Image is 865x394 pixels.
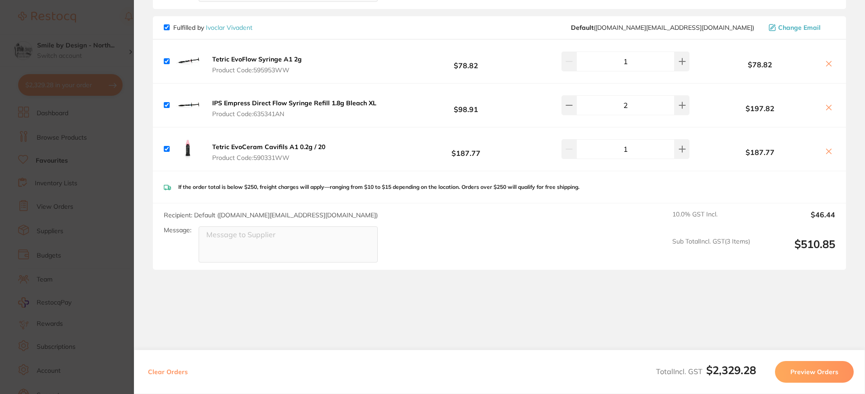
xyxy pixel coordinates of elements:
[706,363,756,377] b: $2,329.28
[206,23,252,32] a: Ivoclar Vivadent
[20,22,35,36] img: Profile image for Restocq
[212,110,376,117] span: Product Code: 635341AN
[145,361,190,383] button: Clear Orders
[209,143,328,162] button: Tetric EvoCeram Cavifils A1 0.2g / 20 Product Code:590331WW
[212,143,325,151] b: Tetric EvoCeram Cavifils A1 0.2g / 20
[757,211,835,230] output: $46.44
[173,47,202,76] img: cjBqOTVrag
[39,19,161,155] div: Message content
[778,24,821,31] span: Change Email
[209,99,379,118] button: IPS Empress Direct Flow Syringe Refill 1.8g Bleach XL Product Code:635341AN
[178,184,580,190] p: If the order total is below $250, freight charges will apply—ranging from $10 to $15 depending on...
[656,367,756,376] span: Total Incl. GST
[209,55,304,74] button: Tetric EvoFlow Syringe A1 2g Product Code:595953WW
[212,66,302,74] span: Product Code: 595953WW
[672,238,750,263] span: Sub Total Incl. GST ( 3 Items)
[766,23,835,32] button: Change Email
[164,226,191,234] label: Message:
[701,104,819,113] b: $197.82
[164,211,378,219] span: Recipient: Default ( [DOMAIN_NAME][EMAIL_ADDRESS][DOMAIN_NAME] )
[39,19,161,90] div: Hi [PERSON_NAME], Starting [DATE], we’re making some updates to our product offerings on the Rest...
[212,55,302,63] b: Tetric EvoFlow Syringe A1 2g
[701,61,819,69] b: $78.82
[672,211,750,230] span: 10.0 % GST Incl.
[14,14,167,173] div: message notification from Restocq, 23h ago. Hi omer, Starting 11 August, we’re making some update...
[399,97,533,113] b: $98.91
[399,53,533,70] b: $78.82
[757,238,835,263] output: $510.85
[571,24,754,31] span: orders.au@ivoclarvivadent.com
[173,135,202,164] img: OWRzd2Jzcg
[39,144,161,197] div: Simply reply to this message and we’ll be in touch to guide you through these next steps. We are ...
[173,24,252,31] p: Fulfilled by
[701,148,819,156] b: $187.77
[775,361,854,383] button: Preview Orders
[39,159,161,167] p: Message from Restocq, sent 23h ago
[571,23,594,32] b: Default
[212,154,325,161] span: Product Code: 590331WW
[212,99,376,107] b: IPS Empress Direct Flow Syringe Refill 1.8g Bleach XL
[399,141,533,157] b: $187.77
[173,91,202,120] img: ODhuMW1rOQ
[39,95,161,139] div: We’re committed to ensuring a smooth transition for you! Our team is standing by to help you with...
